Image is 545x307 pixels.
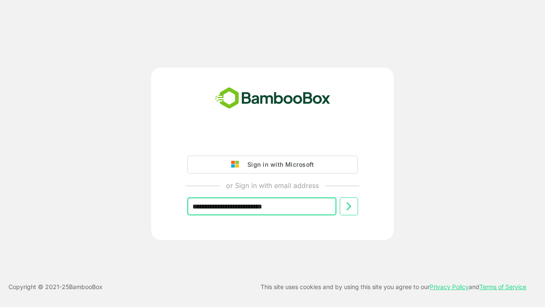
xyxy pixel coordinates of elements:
[187,156,358,174] button: Sign in with Microsoft
[479,283,526,290] a: Terms of Service
[243,159,314,170] div: Sign in with Microsoft
[261,282,526,292] p: This site uses cookies and by using this site you agree to our and
[430,283,469,290] a: Privacy Policy
[226,180,319,191] p: or Sign in with email address
[231,161,243,168] img: google
[210,84,335,113] img: bamboobox
[9,282,103,292] p: Copyright © 2021- 25 BambooBox
[183,132,362,151] iframe: Sign in with Google Button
